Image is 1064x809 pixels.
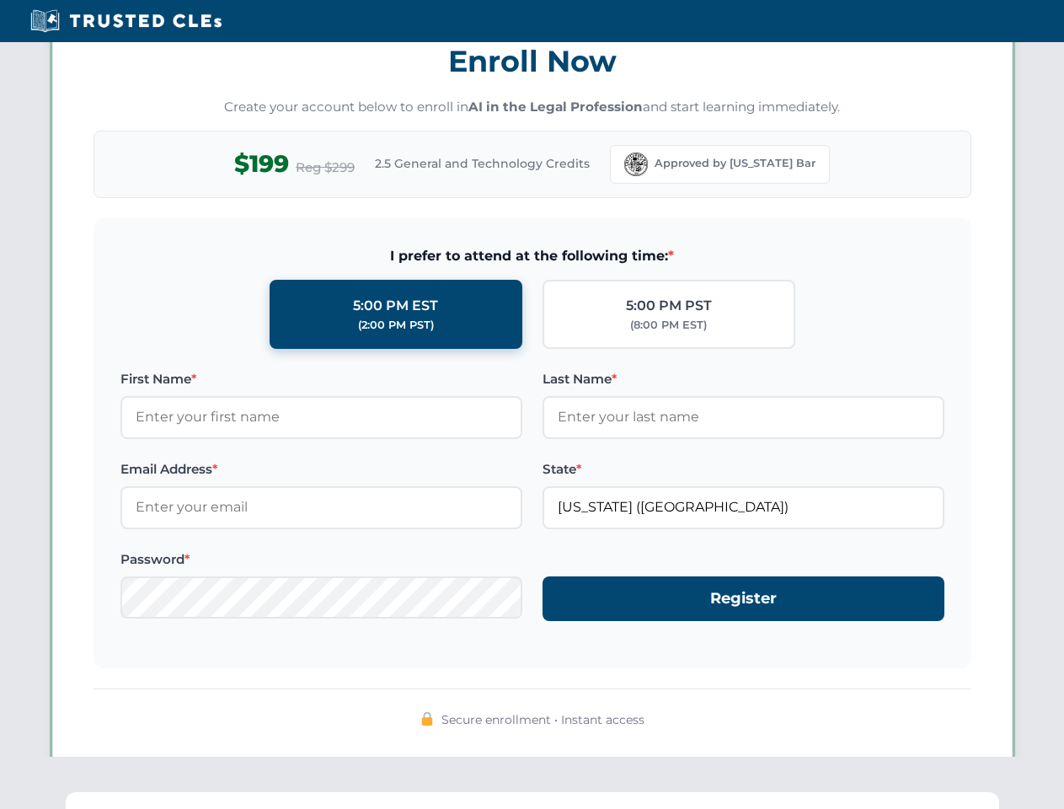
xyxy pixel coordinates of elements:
[626,295,712,317] div: 5:00 PM PST
[655,155,815,172] span: Approved by [US_STATE] Bar
[120,459,522,480] label: Email Address
[120,486,522,528] input: Enter your email
[296,158,355,178] span: Reg $299
[120,245,944,267] span: I prefer to attend at the following time:
[94,98,971,117] p: Create your account below to enroll in and start learning immediately.
[543,396,944,438] input: Enter your last name
[120,369,522,389] label: First Name
[441,710,644,729] span: Secure enrollment • Instant access
[543,576,944,621] button: Register
[543,459,944,480] label: State
[25,8,227,34] img: Trusted CLEs
[630,317,707,334] div: (8:00 PM EST)
[624,153,648,176] img: Florida Bar
[120,396,522,438] input: Enter your first name
[375,154,590,173] span: 2.5 General and Technology Credits
[234,145,289,183] span: $199
[468,99,643,115] strong: AI in the Legal Profession
[353,295,438,317] div: 5:00 PM EST
[94,35,971,88] h3: Enroll Now
[543,369,944,389] label: Last Name
[120,549,522,570] label: Password
[358,317,434,334] div: (2:00 PM PST)
[543,486,944,528] input: Florida (FL)
[420,712,434,726] img: 🔒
